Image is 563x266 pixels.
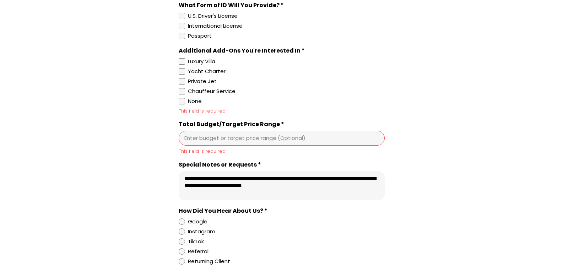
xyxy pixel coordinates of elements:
div: U.S. Driver's License [188,12,238,20]
div: Luxury Villa [188,57,215,66]
div: Yacht Charter [188,67,226,76]
div: International License [188,22,243,30]
input: Total Budget/Target Price Range * [184,135,379,142]
div: How Did You Hear About Us? * [179,207,385,215]
label: Total Budget/Target Price Range * [179,121,385,128]
div: This field is required [179,148,385,154]
div: Referral [188,247,209,256]
div: Private Jet [188,77,217,86]
div: Chauffeur Service [188,87,236,96]
div: This field is required [179,108,385,114]
div: Passport [188,32,212,40]
div: Returning Client [188,257,230,266]
div: Additional Add-Ons You're Interested In * [179,47,385,54]
div: What Form of ID Will You Provide? * [179,2,385,9]
div: Instagram [188,227,215,236]
div: None [188,97,202,105]
div: TikTok [188,237,204,246]
label: Special Notes or Requests * [179,161,385,168]
div: Google [188,217,207,226]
